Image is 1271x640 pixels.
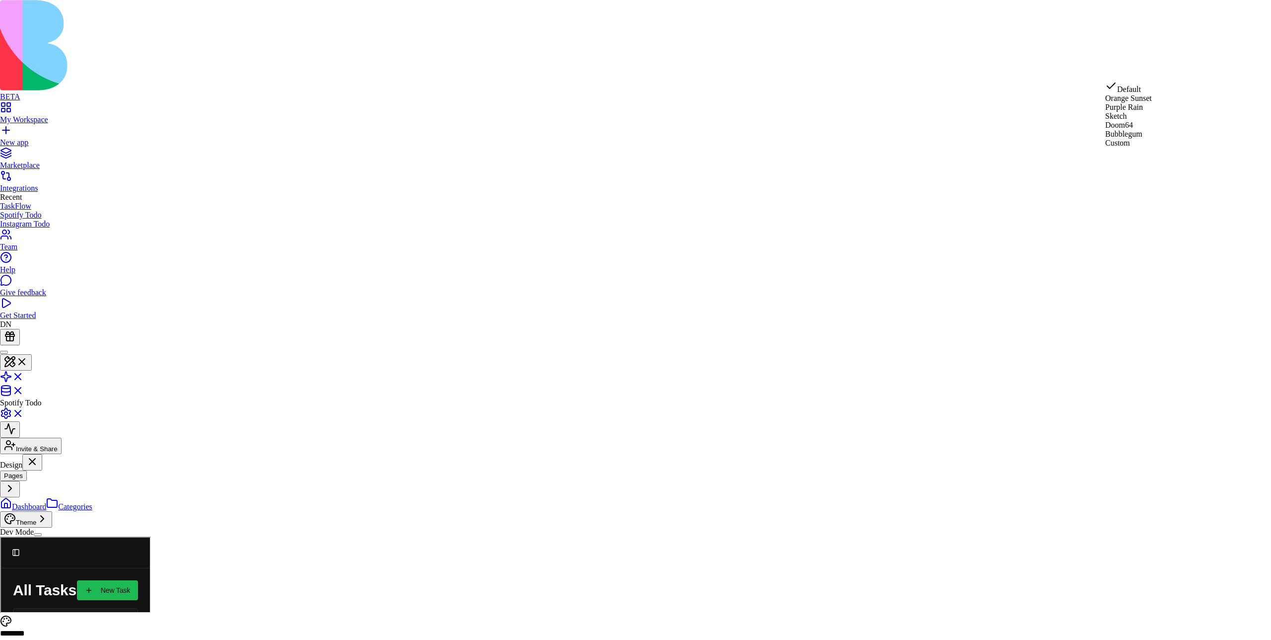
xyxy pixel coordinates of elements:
span: Default [1117,85,1141,93]
span: Doom64 [1105,121,1133,129]
h1: All Tasks [12,44,75,62]
span: Sketch [1105,112,1127,120]
span: Orange Sunset [1105,94,1152,102]
span: Bubblegum [1105,130,1142,138]
span: Purple Rain [1105,103,1143,111]
span: Custom [1105,139,1130,147]
button: New Task [76,43,137,63]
